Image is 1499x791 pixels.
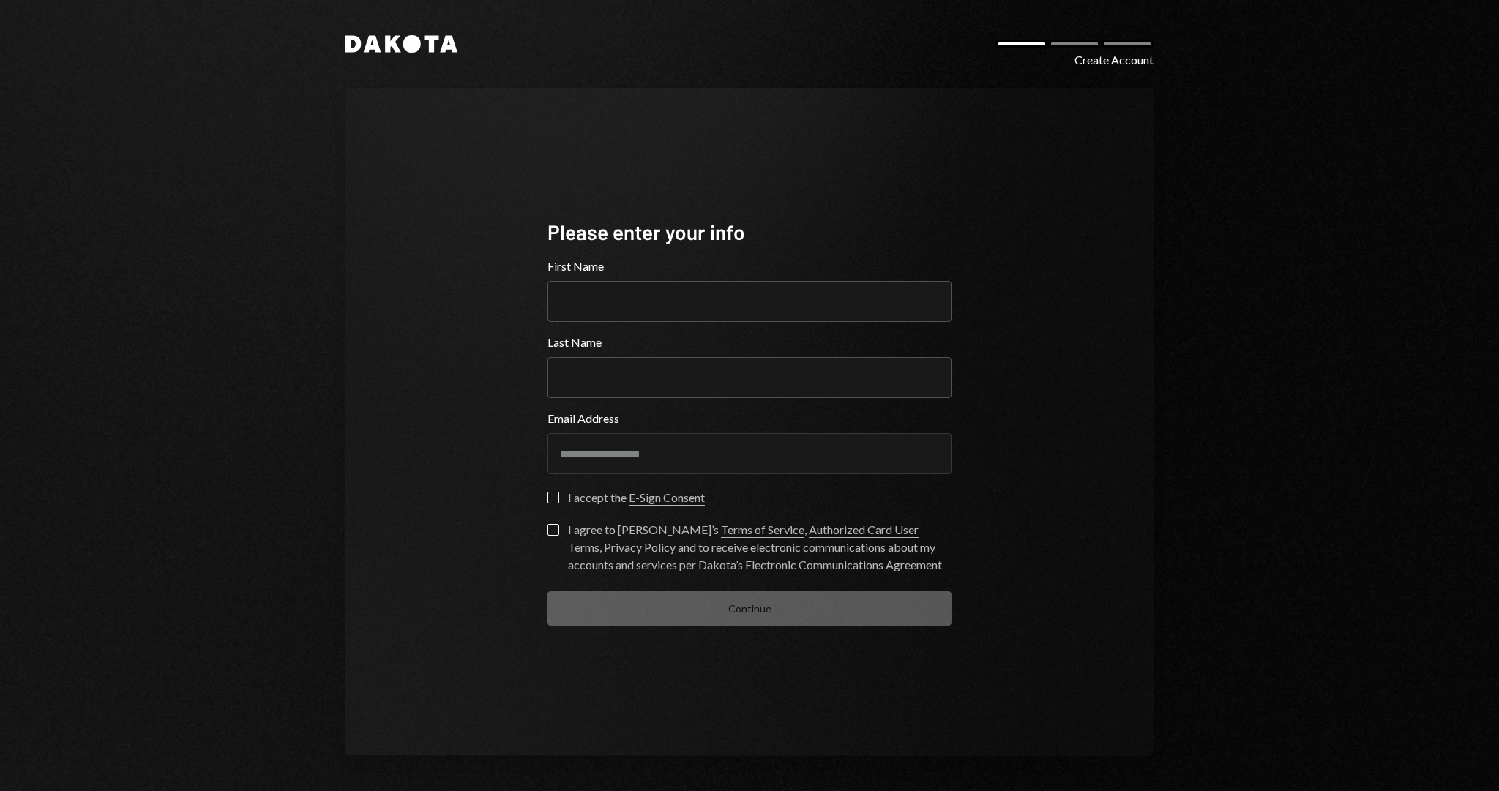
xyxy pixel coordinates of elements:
[547,492,559,503] button: I accept the E-Sign Consent
[568,521,952,574] div: I agree to [PERSON_NAME]’s , , and to receive electronic communications about my accounts and ser...
[547,410,952,427] label: Email Address
[547,524,559,536] button: I agree to [PERSON_NAME]’s Terms of Service, Authorized Card User Terms, Privacy Policy and to re...
[721,522,804,538] a: Terms of Service
[604,540,676,555] a: Privacy Policy
[629,490,705,506] a: E-Sign Consent
[547,218,952,247] div: Please enter your info
[568,489,705,506] div: I accept the
[568,522,919,555] a: Authorized Card User Terms
[547,334,952,351] label: Last Name
[1074,51,1154,69] div: Create Account
[547,258,952,275] label: First Name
